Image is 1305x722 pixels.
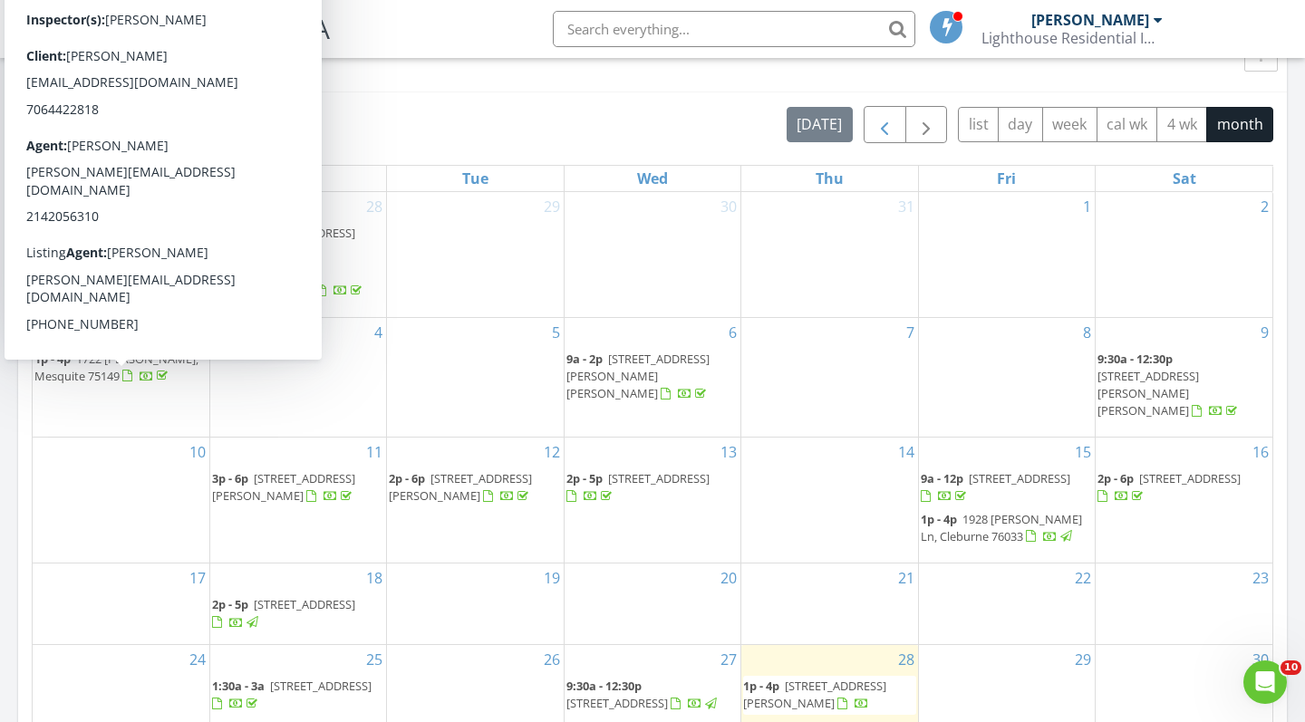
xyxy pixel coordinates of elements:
a: 1p - 4p [STREET_ADDRESS] [212,225,355,258]
div: [PERSON_NAME] [1031,11,1149,29]
a: Wednesday [633,166,672,191]
a: Go to August 2, 2025 [1257,192,1272,221]
a: 3:30p - 7:30p [STREET_ADDRESS] [212,265,365,298]
a: 1p - 4p 1928 [PERSON_NAME] Ln, Cleburne 76033 [921,511,1082,544]
a: Go to August 5, 2025 [548,318,564,347]
a: Go to July 29, 2025 [540,192,564,221]
a: Go to August 27, 2025 [717,645,740,674]
a: 9a - 2p [STREET_ADDRESS][PERSON_NAME][PERSON_NAME] [566,349,739,406]
span: 1722 [PERSON_NAME], Mesquite 75149 [34,351,198,384]
td: Go to August 18, 2025 [209,563,386,645]
a: Sunday [103,166,139,191]
a: 9:30a - 12:30p [STREET_ADDRESS][PERSON_NAME][PERSON_NAME] [1097,349,1271,423]
span: [STREET_ADDRESS][PERSON_NAME] [743,678,886,711]
span: [STREET_ADDRESS][PERSON_NAME][PERSON_NAME] [1097,368,1199,419]
a: 1:30a - 3a [STREET_ADDRESS] [212,676,384,715]
span: 3p - 6p [212,470,248,486]
span: 9a - 12p [921,470,963,486]
a: 9a - 12p [STREET_ADDRESS] [921,470,1070,504]
span: 1p - 4p [212,225,248,241]
a: 2p - 6p [STREET_ADDRESS][PERSON_NAME] [389,468,561,507]
td: Go to August 23, 2025 [1096,563,1272,645]
a: Go to August 9, 2025 [1257,318,1272,347]
td: Go to August 11, 2025 [209,438,386,563]
td: Go to July 31, 2025 [741,192,918,318]
a: Monday [278,166,318,191]
span: 3:30p - 7:30p [212,265,281,281]
a: Go to August 22, 2025 [1071,563,1095,592]
a: Go to August 28, 2025 [894,645,918,674]
a: 1p - 4p [STREET_ADDRESS][PERSON_NAME] [743,678,886,711]
span: 1p - 4p [34,351,71,367]
span: 2p - 5p [212,596,248,612]
span: [STREET_ADDRESS] [608,470,710,486]
a: Go to July 28, 2025 [362,192,386,221]
div: Lighthouse Residential Inspections [981,29,1163,47]
span: [STREET_ADDRESS][PERSON_NAME] [212,470,355,504]
span: [STREET_ADDRESS] [254,596,355,612]
span: 2p - 6p [389,470,425,486]
a: Go to August 18, 2025 [362,563,386,592]
a: 1p - 4p 1928 [PERSON_NAME] Ln, Cleburne 76033 [921,509,1093,548]
a: 1p - 4p 1722 [PERSON_NAME], Mesquite 75149 [34,351,198,384]
a: Go to August 19, 2025 [540,563,564,592]
a: Go to August 3, 2025 [194,318,209,347]
a: 2p - 5p [STREET_ADDRESS] [566,468,739,507]
td: Go to August 15, 2025 [918,438,1095,563]
a: Go to August 26, 2025 [540,645,564,674]
a: Go to August 23, 2025 [1249,563,1272,592]
span: [STREET_ADDRESS] [254,225,355,241]
td: Go to August 5, 2025 [387,317,564,437]
span: SPECTORA [183,9,332,47]
span: [STREET_ADDRESS] [270,678,372,694]
a: Go to August 30, 2025 [1249,645,1272,674]
td: Go to August 12, 2025 [387,438,564,563]
a: Go to July 27, 2025 [186,192,209,221]
a: Go to August 7, 2025 [903,318,918,347]
a: 2p - 5p [STREET_ADDRESS] [212,596,355,630]
td: Go to August 20, 2025 [564,563,740,645]
span: 9:30a - 12:30p [1097,351,1173,367]
img: The Best Home Inspection Software - Spectora [130,9,170,49]
span: [STREET_ADDRESS] [212,282,314,298]
a: Go to July 31, 2025 [894,192,918,221]
td: Go to July 30, 2025 [564,192,740,318]
span: 2p - 5p [566,470,603,486]
a: Go to August 12, 2025 [540,438,564,467]
iframe: Intercom live chat [1243,660,1287,704]
button: month [1206,107,1273,142]
td: Go to August 10, 2025 [33,438,209,563]
span: 10 [1281,660,1301,675]
input: Search everything... [553,11,915,47]
button: Next month [905,106,948,143]
span: [STREET_ADDRESS] [969,470,1070,486]
td: Go to August 2, 2025 [1096,192,1272,318]
td: Go to July 29, 2025 [387,192,564,318]
a: Go to August 4, 2025 [371,318,386,347]
span: 1p - 4p [921,511,957,527]
button: week [1042,107,1097,142]
a: Go to August 17, 2025 [186,563,209,592]
a: Friday [993,166,1020,191]
a: 3p - 6p [STREET_ADDRESS][PERSON_NAME] [212,470,355,504]
td: Go to August 19, 2025 [387,563,564,645]
td: Go to August 16, 2025 [1096,438,1272,563]
td: Go to August 8, 2025 [918,317,1095,437]
td: Go to August 4, 2025 [209,317,386,437]
span: [STREET_ADDRESS] [1139,470,1241,486]
a: Go to August 20, 2025 [717,563,740,592]
a: 3:30p - 7:30p [STREET_ADDRESS] [212,263,384,302]
span: [STREET_ADDRESS][PERSON_NAME] [389,470,532,504]
button: [DATE] [787,107,853,142]
a: Go to August 29, 2025 [1071,645,1095,674]
td: Go to August 6, 2025 [564,317,740,437]
span: Calendar [32,52,124,76]
span: 1:30a - 3a [212,678,265,694]
a: Go to August 16, 2025 [1249,438,1272,467]
a: 3p - 6p [STREET_ADDRESS][PERSON_NAME] [212,468,384,507]
button: list [958,107,999,142]
a: 2p - 5p [STREET_ADDRESS] [566,470,710,504]
a: 9:30a - 12:30p [STREET_ADDRESS] [566,676,739,715]
a: Go to August 10, 2025 [186,438,209,467]
a: 9a - 2p [STREET_ADDRESS][PERSON_NAME][PERSON_NAME] [566,351,710,401]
